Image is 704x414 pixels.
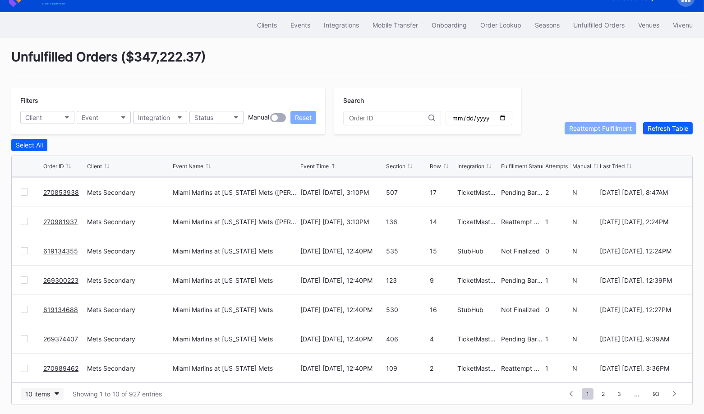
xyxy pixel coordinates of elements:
[569,124,632,132] div: Reattempt Fulfillment
[250,17,284,33] a: Clients
[573,306,598,313] div: N
[528,17,566,33] button: Seasons
[173,163,204,170] div: Event Name
[600,276,683,284] div: [DATE] [DATE], 12:39PM
[173,247,273,255] div: Miami Marlins at [US_STATE] Mets
[430,364,456,372] div: 2
[343,97,512,104] div: Search
[43,189,79,196] a: 270853938
[457,218,499,225] div: TicketMasterResale
[87,189,171,196] div: Mets Secondary
[25,390,50,398] div: 10 items
[600,306,683,313] div: [DATE] [DATE], 12:27PM
[430,306,456,313] div: 16
[432,21,467,29] div: Onboarding
[545,276,571,284] div: 1
[21,388,64,400] button: 10 items
[430,276,456,284] div: 9
[284,17,317,33] button: Events
[317,17,366,33] button: Integrations
[11,139,47,151] button: Select All
[173,189,299,196] div: Miami Marlins at [US_STATE] Mets ([PERSON_NAME] Giveaway)
[43,276,78,284] a: 269300223
[248,113,269,122] div: Manual
[502,163,545,170] div: Fulfillment Status
[638,21,659,29] div: Venues
[300,276,384,284] div: [DATE] [DATE], 12:40PM
[502,247,543,255] div: Not Finalized
[566,17,631,33] button: Unfulfilled Orders
[545,306,571,313] div: 0
[457,306,499,313] div: StubHub
[573,189,598,196] div: N
[290,111,316,124] button: Reset
[189,111,244,124] button: Status
[457,189,499,196] div: TicketMasterResale
[20,111,74,124] button: Client
[173,276,273,284] div: Miami Marlins at [US_STATE] Mets
[194,114,213,121] div: Status
[77,111,131,124] button: Event
[173,364,273,372] div: Miami Marlins at [US_STATE] Mets
[257,21,277,29] div: Clients
[631,17,666,33] button: Venues
[43,218,78,225] a: 270981937
[600,189,683,196] div: [DATE] [DATE], 8:47AM
[300,335,384,343] div: [DATE] [DATE], 12:40PM
[673,21,693,29] div: Vivenu
[545,189,571,196] div: 2
[457,335,499,343] div: TicketMasterResale
[502,364,543,372] div: Reattempt Fulfillment
[87,335,171,343] div: Mets Secondary
[430,218,456,225] div: 14
[87,306,171,313] div: Mets Secondary
[545,218,571,225] div: 1
[430,189,456,196] div: 17
[545,364,571,372] div: 1
[366,17,425,33] button: Mobile Transfer
[573,335,598,343] div: N
[425,17,474,33] button: Onboarding
[386,364,428,372] div: 109
[600,335,683,343] div: [DATE] [DATE], 9:39AM
[474,17,528,33] button: Order Lookup
[502,306,543,313] div: Not Finalized
[386,218,428,225] div: 136
[502,335,543,343] div: Pending Barcode Validation
[573,218,598,225] div: N
[573,21,625,29] div: Unfulfilled Orders
[300,189,384,196] div: [DATE] [DATE], 3:10PM
[666,17,699,33] button: Vivenu
[600,218,683,225] div: [DATE] [DATE], 2:24PM
[457,364,499,372] div: TicketMasterResale
[386,247,428,255] div: 535
[173,218,299,225] div: Miami Marlins at [US_STATE] Mets ([PERSON_NAME] Giveaway)
[386,335,428,343] div: 406
[82,114,98,121] div: Event
[573,276,598,284] div: N
[43,364,78,372] a: 270989462
[43,247,78,255] a: 619134355
[295,114,312,121] div: Reset
[545,247,571,255] div: 0
[582,388,594,400] span: 1
[386,189,428,196] div: 507
[430,247,456,255] div: 15
[573,163,592,170] div: Manual
[43,306,78,313] a: 619134688
[613,388,626,400] span: 3
[386,306,428,313] div: 530
[300,306,384,313] div: [DATE] [DATE], 12:40PM
[502,189,543,196] div: Pending Barcode Validation
[430,335,456,343] div: 4
[173,306,273,313] div: Miami Marlins at [US_STATE] Mets
[324,21,359,29] div: Integrations
[43,335,78,343] a: 269374407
